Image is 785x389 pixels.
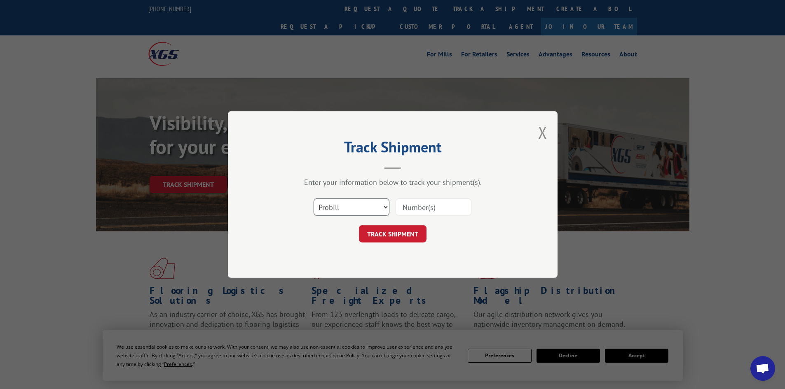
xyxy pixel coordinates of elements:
button: TRACK SHIPMENT [359,225,426,242]
div: Open chat [750,356,775,381]
button: Close modal [538,121,547,143]
h2: Track Shipment [269,141,516,157]
input: Number(s) [396,198,471,216]
div: Enter your information below to track your shipment(s). [269,177,516,187]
